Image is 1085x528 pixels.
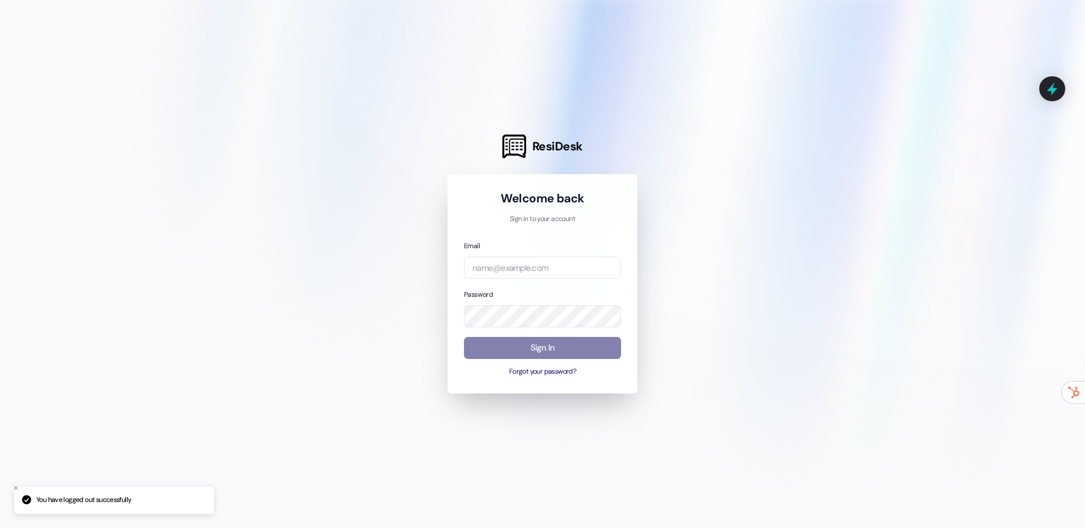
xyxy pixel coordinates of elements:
[464,214,621,224] p: Sign in to your account
[464,257,621,279] input: name@example.com
[464,290,493,299] label: Password
[502,135,526,158] img: ResiDesk Logo
[532,139,583,154] span: ResiDesk
[464,191,621,206] h1: Welcome back
[464,367,621,377] button: Forgot your password?
[36,495,131,505] p: You have logged out successfully
[464,241,480,250] label: Email
[10,482,21,494] button: Close toast
[464,337,621,359] button: Sign In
